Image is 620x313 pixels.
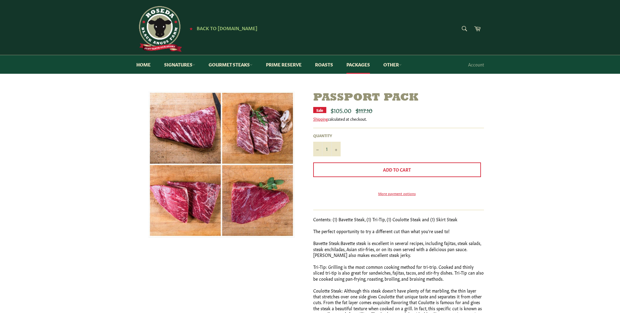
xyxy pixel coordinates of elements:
[313,216,484,222] p: Contents: (1) Bavette Steak, (1) Tri-Tip, (1) Coulotte Steak and (1) Skirt Steak
[309,55,339,74] a: Roasts
[313,264,484,282] p: Tri-Tip: Grilling is the most common cooking method for tri-trip. Cooked and thinly sliced tri-ti...
[356,106,372,114] s: $117.10
[260,55,308,74] a: Prime Reserve
[313,240,484,258] p: Bavette Steak:
[313,162,481,177] button: Add to Cart
[202,55,259,74] a: Gourmet Steaks
[340,55,376,74] a: Packages
[313,191,481,196] a: More payment options
[130,55,157,74] a: Home
[313,142,322,156] button: Reduce item quantity by one
[313,133,341,138] label: Quantity
[186,26,257,31] a: ★ Back to [DOMAIN_NAME]
[331,106,351,114] span: $105.00
[189,26,193,31] span: ★
[465,55,487,73] a: Account
[383,166,411,173] span: Add to Cart
[313,91,484,105] h1: Passport Pack
[313,116,328,122] a: Shipping
[313,116,484,122] div: calculated at checkout.
[313,107,326,113] div: Sale
[332,142,341,156] button: Increase item quantity by one
[158,55,201,74] a: Signatures
[377,55,408,74] a: Other
[136,6,182,52] img: Roseda Beef
[149,91,295,238] img: Passport Pack
[197,25,257,31] span: Back to [DOMAIN_NAME]
[313,240,481,258] span: Bavette steak is excellent in several recipes, including fajitas, steak salads, steak enchiladas,...
[313,228,484,234] p: The perfect opportunity to try a different cut than what you're used to!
